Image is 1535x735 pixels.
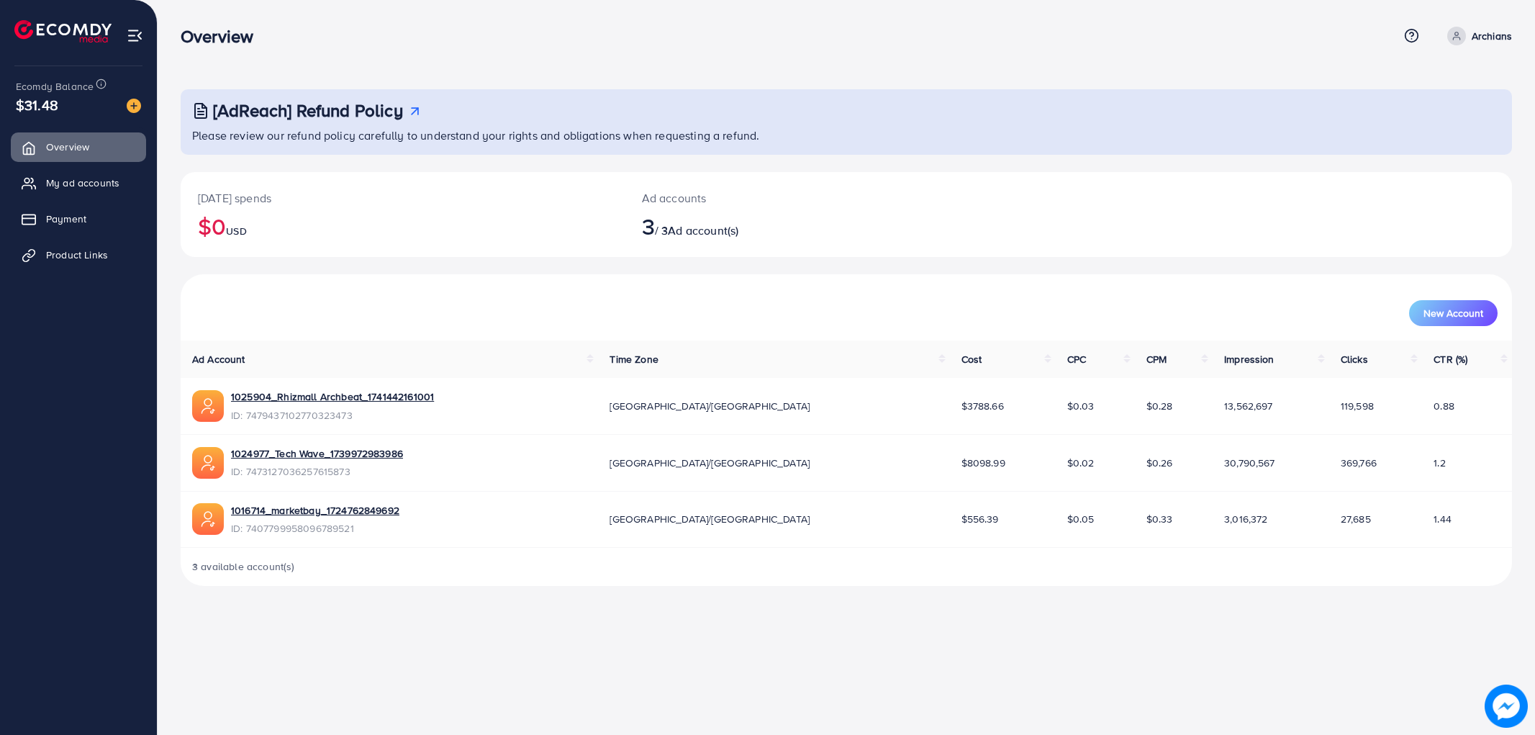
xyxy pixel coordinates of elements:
[1341,512,1371,526] span: 27,685
[192,127,1503,144] p: Please review our refund policy carefully to understand your rights and obligations when requesti...
[1341,352,1368,366] span: Clicks
[192,447,224,479] img: ic-ads-acc.e4c84228.svg
[1224,456,1275,470] span: 30,790,567
[668,222,738,238] span: Ad account(s)
[1067,352,1086,366] span: CPC
[1146,352,1167,366] span: CPM
[1485,685,1528,728] img: image
[1434,399,1454,413] span: 0.88
[961,352,982,366] span: Cost
[11,132,146,161] a: Overview
[642,189,941,207] p: Ad accounts
[1224,399,1273,413] span: 13,562,697
[1434,456,1445,470] span: 1.2
[192,352,245,366] span: Ad Account
[1472,27,1512,45] p: Archians
[231,408,434,423] span: ID: 7479437102770323473
[1441,27,1512,45] a: Archians
[1423,308,1483,318] span: New Account
[231,389,434,404] a: 1025904_Rhizmall Archbeat_1741442161001
[226,224,246,238] span: USD
[46,140,89,154] span: Overview
[127,99,141,113] img: image
[46,212,86,226] span: Payment
[231,464,403,479] span: ID: 7473127036257615873
[1067,399,1095,413] span: $0.03
[1434,352,1467,366] span: CTR (%)
[127,27,143,44] img: menu
[642,212,941,240] h2: / 3
[213,100,403,121] h3: [AdReach] Refund Policy
[46,176,119,190] span: My ad accounts
[1146,456,1173,470] span: $0.26
[231,521,399,536] span: ID: 7407799958096789521
[1146,512,1173,526] span: $0.33
[198,189,607,207] p: [DATE] spends
[16,79,94,94] span: Ecomdy Balance
[46,248,108,262] span: Product Links
[961,399,1004,413] span: $3788.66
[1409,300,1498,326] button: New Account
[1224,352,1274,366] span: Impression
[642,209,655,243] span: 3
[16,94,58,115] span: $31.48
[961,512,999,526] span: $556.39
[1146,399,1173,413] span: $0.28
[231,446,403,461] a: 1024977_Tech Wave_1739972983986
[610,399,810,413] span: [GEOGRAPHIC_DATA]/[GEOGRAPHIC_DATA]
[192,559,295,574] span: 3 available account(s)
[198,212,607,240] h2: $0
[610,352,658,366] span: Time Zone
[11,204,146,233] a: Payment
[1341,456,1377,470] span: 369,766
[192,390,224,422] img: ic-ads-acc.e4c84228.svg
[1067,512,1095,526] span: $0.05
[231,503,399,518] a: 1016714_marketbay_1724762849692
[610,456,810,470] span: [GEOGRAPHIC_DATA]/[GEOGRAPHIC_DATA]
[181,26,265,47] h3: Overview
[1224,512,1267,526] span: 3,016,372
[11,240,146,269] a: Product Links
[14,20,112,42] img: logo
[1341,399,1374,413] span: 119,598
[192,503,224,535] img: ic-ads-acc.e4c84228.svg
[11,168,146,197] a: My ad accounts
[961,456,1005,470] span: $8098.99
[1067,456,1095,470] span: $0.02
[610,512,810,526] span: [GEOGRAPHIC_DATA]/[GEOGRAPHIC_DATA]
[1434,512,1452,526] span: 1.44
